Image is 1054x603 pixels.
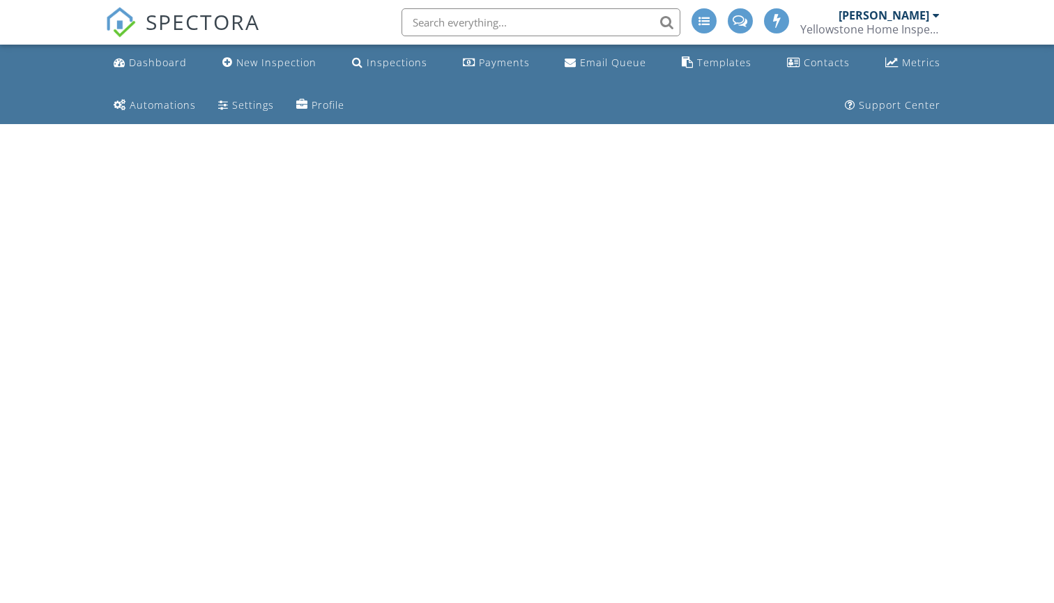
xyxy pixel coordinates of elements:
a: SPECTORA [105,19,260,48]
a: Company Profile [291,93,350,119]
div: [PERSON_NAME] [839,8,929,22]
div: New Inspection [236,56,316,69]
div: Dashboard [129,56,187,69]
a: Templates [676,50,757,76]
div: Metrics [902,56,940,69]
a: New Inspection [217,50,322,76]
div: Automations [130,98,196,112]
a: Email Queue [559,50,652,76]
img: The Best Home Inspection Software - Spectora [105,7,136,38]
div: Templates [697,56,751,69]
a: Inspections [346,50,433,76]
div: Settings [232,98,274,112]
span: SPECTORA [146,7,260,36]
div: Yellowstone Home Inspections [800,22,940,36]
a: Payments [457,50,535,76]
input: Search everything... [402,8,680,36]
div: Payments [479,56,530,69]
a: Automations (Advanced) [108,93,201,119]
a: Contacts [781,50,855,76]
div: Profile [312,98,344,112]
div: Inspections [367,56,427,69]
a: Dashboard [108,50,192,76]
a: Settings [213,93,280,119]
a: Support Center [839,93,946,119]
a: Metrics [880,50,946,76]
div: Email Queue [580,56,646,69]
div: Contacts [804,56,850,69]
div: Support Center [859,98,940,112]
